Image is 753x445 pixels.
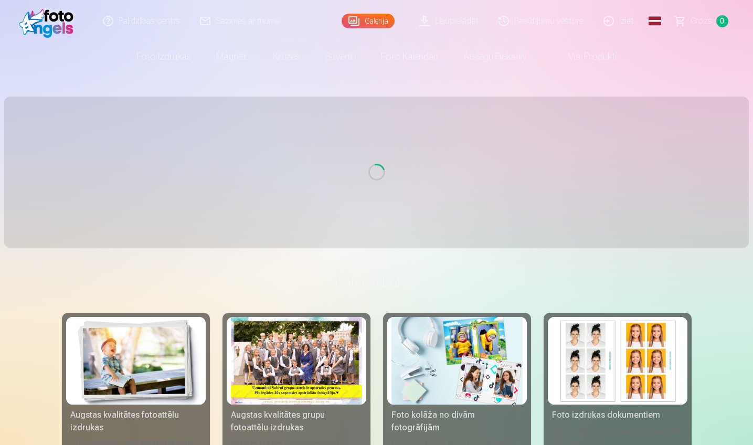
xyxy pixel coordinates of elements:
[552,317,683,405] img: Foto izdrukas dokumentiem
[260,42,313,71] a: Krūzes
[124,42,204,71] a: Foto izdrukas
[368,42,451,71] a: Foto kalendāri
[70,273,683,292] h3: Foto izdrukas
[691,15,712,27] span: Grozs
[451,42,539,71] a: Atslēgu piekariņi
[387,409,527,434] div: Foto kolāža no divām fotogrāfijām
[548,409,687,421] div: Foto izdrukas dokumentiem
[66,409,206,434] div: Augstas kvalitātes fotoattēlu izdrukas
[313,42,368,71] a: Suvenīri
[204,42,260,71] a: Magnēti
[716,15,728,27] span: 0
[342,14,395,28] a: Galerija
[19,4,79,38] img: /fa1
[539,42,629,71] a: Visi produkti
[227,409,366,434] div: Augstas kvalitātes grupu fotoattēlu izdrukas
[70,317,201,405] img: Augstas kvalitātes fotoattēlu izdrukas
[391,317,523,405] img: Foto kolāža no divām fotogrāfijām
